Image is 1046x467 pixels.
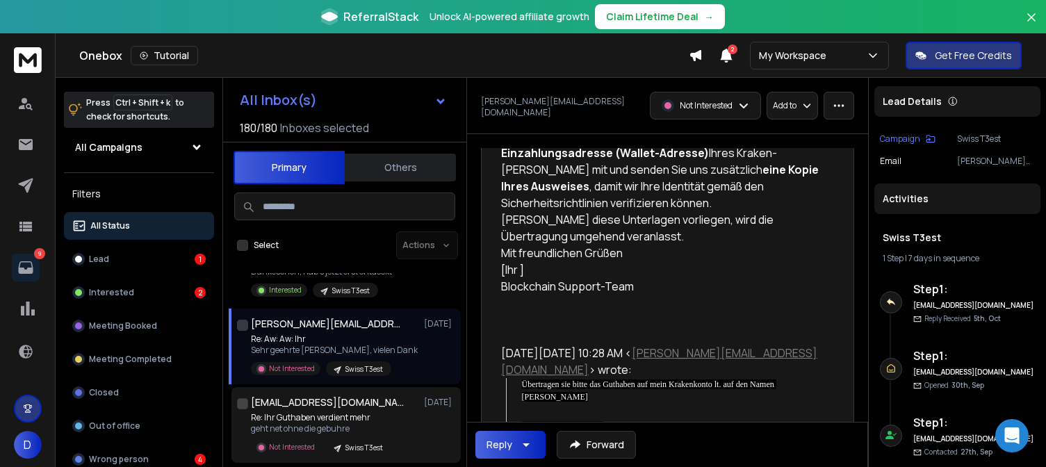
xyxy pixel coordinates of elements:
[75,140,142,154] h1: All Campaigns
[481,96,642,118] p: [PERSON_NAME][EMAIL_ADDRESS][DOMAIN_NAME]
[89,254,109,265] p: Lead
[883,95,942,108] p: Lead Details
[89,454,149,465] p: Wrong person
[251,345,418,356] p: Sehr geehrte [PERSON_NAME], vielen Dank
[269,363,315,374] p: Not Interested
[64,345,214,373] button: Meeting Completed
[883,231,1032,245] h1: Swiss T3est
[240,120,277,136] span: 180 / 180
[430,10,589,24] p: Unlock AI-powered affiliate growth
[475,431,546,459] button: Reply
[951,380,984,390] span: 30th, Sep
[908,252,979,264] span: 7 days in sequence
[12,254,40,281] a: 9
[89,420,140,432] p: Out of office
[880,133,920,145] p: Campaign
[89,387,119,398] p: Closed
[487,438,512,452] div: Reply
[924,313,1001,324] p: Reply Received
[680,100,733,111] p: Not Interested
[14,431,42,459] button: D
[89,287,134,298] p: Interested
[935,49,1012,63] p: Get Free Credits
[906,42,1022,69] button: Get Free Credits
[924,447,992,457] p: Contacted
[113,95,172,110] span: Ctrl + Shift + k
[345,152,456,183] button: Others
[557,431,636,459] button: Forward
[1022,8,1040,42] button: Close banner
[913,414,1035,431] h6: Step 1 :
[880,133,935,145] button: Campaign
[251,412,391,423] p: Re: Ihr Guthaben verdient mehr
[34,248,45,259] p: 9
[961,447,992,457] span: 27th, Sep
[234,151,345,184] button: Primary
[64,412,214,440] button: Out of office
[89,320,157,331] p: Meeting Booked
[522,421,604,431] span: mfg [PERSON_NAME]
[254,240,279,251] label: Select
[522,379,776,402] span: Übertragen sie bitte das Guthaben auf mein Krakenkonto lt. auf den Namen [PERSON_NAME]
[883,253,1032,264] div: |
[332,286,370,296] p: Swiss T3est
[269,442,315,452] p: Not Interested
[64,133,214,161] button: All Campaigns
[501,345,823,378] div: [DATE][DATE] 10:28 AM < > wrote:
[957,133,1035,145] p: Swiss T3est
[874,183,1040,214] div: Activities
[501,95,823,211] div: vielen Dank für Ihre Nachricht. Wir haben Ihre Anweisung zur Übertragung des Guthabens erhalten. ...
[229,86,458,114] button: All Inbox(s)
[913,434,1035,444] h6: [EMAIL_ADDRESS][DOMAIN_NAME]
[64,245,214,273] button: Lead1
[251,423,391,434] p: geht net ohne die gebuhre
[131,46,198,65] button: Tutorial
[86,96,184,124] p: Press to check for shortcuts.
[913,367,1035,377] h6: [EMAIL_ADDRESS][DOMAIN_NAME]
[251,334,418,345] p: Re: Aw: Aw: Ihr
[195,287,206,298] div: 2
[195,454,206,465] div: 4
[728,44,737,54] span: 2
[913,300,1035,311] h6: [EMAIL_ADDRESS][DOMAIN_NAME]
[913,347,1035,364] h6: Step 1 :
[269,285,302,295] p: Interested
[880,156,901,167] p: Email
[595,4,725,29] button: Claim Lifetime Deal→
[64,184,214,204] h3: Filters
[345,364,383,375] p: Swiss T3est
[501,211,823,245] div: [PERSON_NAME] diese Unterlagen vorliegen, wird die Übertragung umgehend veranlasst.
[957,156,1035,167] p: [PERSON_NAME][EMAIL_ADDRESS][DOMAIN_NAME]
[251,395,404,409] h1: [EMAIL_ADDRESS][DOMAIN_NAME]
[251,317,404,331] h1: [PERSON_NAME][EMAIL_ADDRESS][DOMAIN_NAME]
[89,354,172,365] p: Meeting Completed
[64,212,214,240] button: All Status
[424,318,455,329] p: [DATE]
[280,120,369,136] h3: Inboxes selected
[913,281,1035,297] h6: Step 1 :
[704,10,714,24] span: →
[240,93,317,107] h1: All Inbox(s)
[64,379,214,407] button: Closed
[195,254,206,265] div: 1
[64,279,214,306] button: Interested2
[759,49,832,63] p: My Workspace
[424,397,455,408] p: [DATE]
[345,443,383,453] p: Swiss T3est
[90,220,130,231] p: All Status
[343,8,418,25] span: ReferralStack
[773,100,796,111] p: Add to
[883,252,904,264] span: 1 Step
[501,345,817,377] a: [PERSON_NAME][EMAIL_ADDRESS][DOMAIN_NAME]
[79,46,689,65] div: Onebox
[974,313,1001,323] span: 5th, Oct
[64,312,214,340] button: Meeting Booked
[501,245,823,295] div: Mit freundlichen Grüßen [Ihr ] Blockchain Support-Team
[995,419,1029,452] div: Open Intercom Messenger
[924,380,984,391] p: Opened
